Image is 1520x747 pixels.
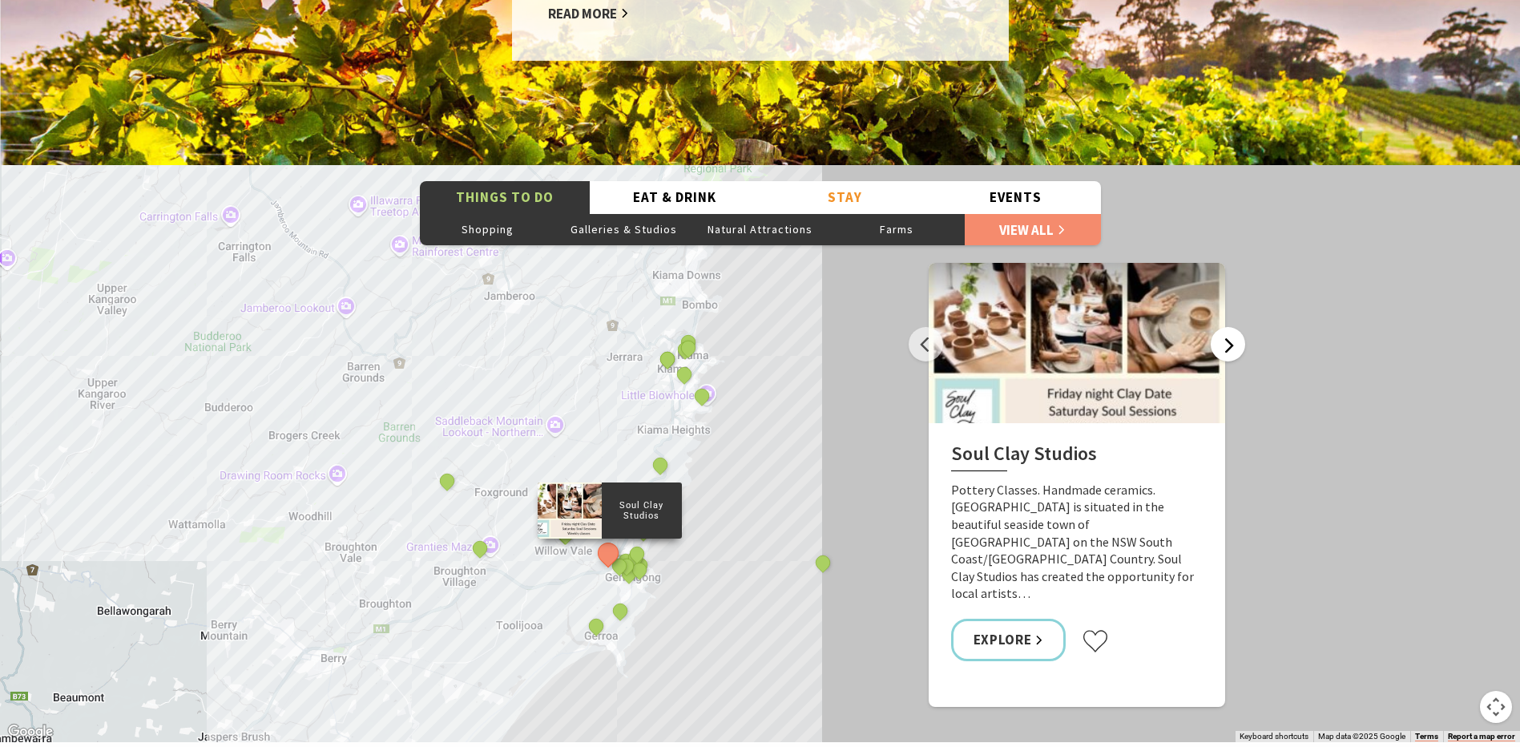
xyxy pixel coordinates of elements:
[593,539,623,568] button: See detail about Soul Clay Studios
[601,498,681,523] p: Soul Clay Studios
[657,349,678,369] button: See detail about Kiama Coast Walk
[555,524,576,545] button: See detail about Candle and Diffuser Workshop
[556,213,692,245] button: Galleries & Studios
[674,364,695,385] button: See detail about Fern Street Gallery
[930,181,1101,214] button: Events
[548,5,629,23] a: Read More
[691,386,712,406] button: See detail about Little Blowhole, Kiama
[609,601,630,622] button: See detail about Gerringong Golf Club
[951,482,1203,603] p: Pottery Classes. Handmade ceramics. [GEOGRAPHIC_DATA] is situated in the beautiful seaside town o...
[590,181,760,214] button: Eat & Drink
[619,563,639,584] button: See detail about Boat Harbour Ocean Pool, Gerringong
[420,213,556,245] button: Shopping
[649,455,670,476] button: See detail about Mt Pleasant Lookout, Kiama Heights
[436,470,457,491] button: See detail about Robyn Sharp, Cedar Ridge Studio and Gallery
[629,559,650,580] button: See detail about Gerringong RSL sub-branch ANZAC Memorial
[909,327,943,361] button: Previous
[470,538,490,559] button: See detail about Granties Maze and Fun Park
[1448,732,1515,741] a: Report a map error
[585,616,606,637] button: See detail about Zeynep Testoni Ceramics
[1318,732,1405,741] span: Map data ©2025 Google
[1415,732,1438,741] a: Terms (opens in new tab)
[812,552,833,573] button: See detail about Pottery at Old Toolijooa School
[965,213,1101,245] a: View All
[4,721,57,742] img: Google
[627,543,647,564] button: See detail about Gerringong Bowling & Recreation Club
[677,337,698,358] button: See detail about Belinda Doyle
[1480,691,1512,723] button: Map camera controls
[829,213,965,245] button: Farms
[951,619,1066,661] a: Explore
[951,442,1203,471] h2: Soul Clay Studios
[1240,731,1308,742] button: Keyboard shortcuts
[4,721,57,742] a: Open this area in Google Maps (opens a new window)
[420,181,591,214] button: Things To Do
[1082,629,1109,653] button: Click to favourite Soul Clay Studios
[1211,327,1245,361] button: Next
[632,521,653,542] button: See detail about Werri Beach and Point, Gerringong
[760,181,931,214] button: Stay
[692,213,829,245] button: Natural Attractions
